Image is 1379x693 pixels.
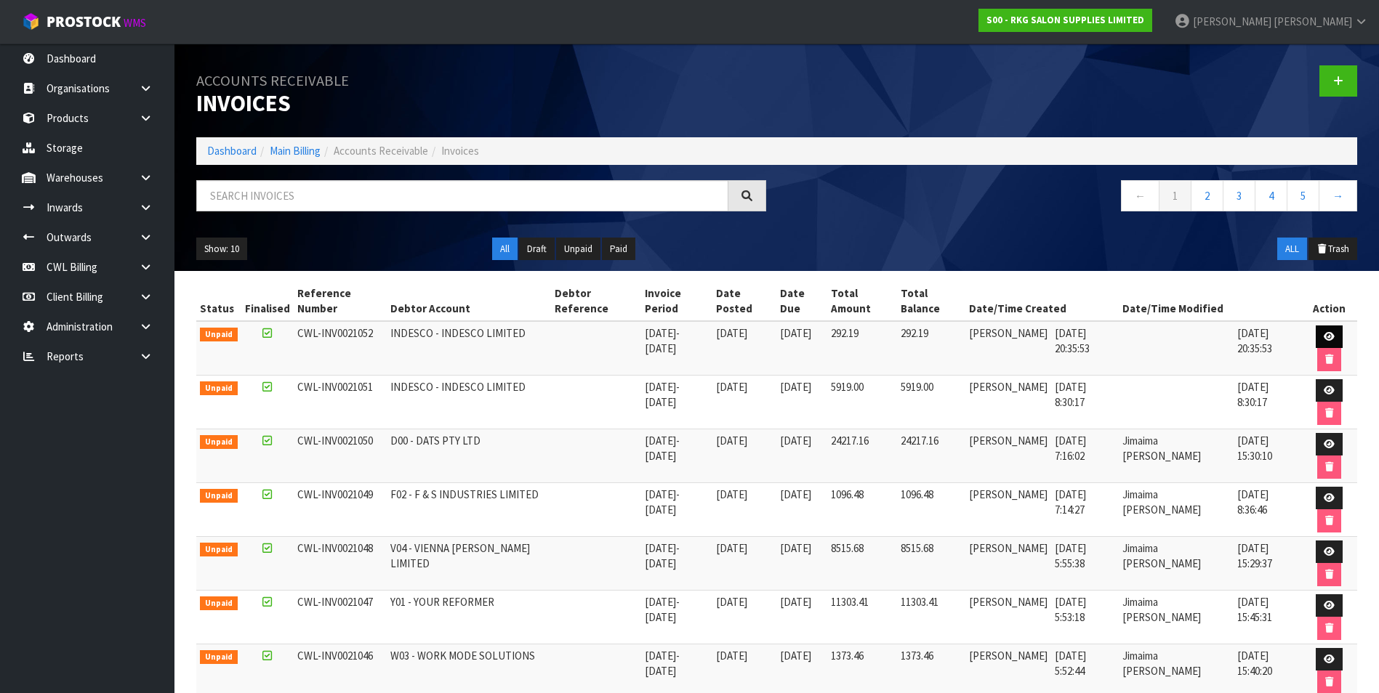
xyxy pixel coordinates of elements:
[716,595,747,609] span: [DATE]
[716,487,747,501] span: [DATE]
[196,238,247,261] button: Show: 10
[645,487,676,501] span: [DATE]
[645,649,676,662] span: [DATE]
[1237,434,1272,463] span: [DATE] 15:30:10
[969,541,1048,555] span: [PERSON_NAME]
[270,144,321,158] a: Main Billing
[1122,487,1201,516] span: Jimaima [PERSON_NAME]
[207,144,257,158] a: Dashboard
[200,489,238,503] span: Unpaid
[387,282,551,321] th: Debtor Account
[831,595,869,609] span: 11303.41
[334,144,428,158] span: Accounts Receivable
[986,14,1144,26] strong: S00 - RKG SALON SUPPLIES LIMITED
[712,282,776,321] th: Date Posted
[390,487,539,501] span: F02 - F & S INDUSTRIES LIMITED
[716,541,747,555] span: [DATE]
[1055,487,1086,516] span: [DATE] 7:14:27
[901,649,933,662] span: 1373.46
[1121,180,1159,211] a: ←
[641,429,712,482] td: -
[297,434,373,447] span: CWL-INV0021050
[241,282,294,321] th: Finalised
[390,380,526,394] span: INDESCO - INDESCO LIMITED
[1308,238,1357,261] button: Trash
[645,380,676,394] span: [DATE]
[641,482,712,536] td: -
[831,649,864,662] span: 1373.46
[901,487,933,501] span: 1096.48
[716,649,747,662] span: [DATE]
[969,595,1048,609] span: [PERSON_NAME]
[901,326,928,340] span: 292.19
[645,449,676,463] span: [DATE]
[1237,380,1269,409] span: [DATE] 8:30:17
[831,541,864,555] span: 8515.68
[780,595,811,609] span: [DATE]
[901,541,933,555] span: 8515.68
[969,326,1048,340] span: [PERSON_NAME]
[716,434,747,447] span: [DATE]
[1223,180,1255,211] a: 3
[602,238,635,261] button: Paid
[297,541,373,555] span: CWL-INV0021048
[831,487,864,501] span: 1096.48
[551,282,642,321] th: Debtor Reference
[1274,15,1352,28] span: [PERSON_NAME]
[780,541,811,555] span: [DATE]
[1055,649,1086,678] span: [DATE] 5:52:44
[294,282,387,321] th: Reference Number
[641,536,712,590] td: -
[716,326,747,340] span: [DATE]
[641,375,712,429] td: -
[1055,541,1086,570] span: [DATE] 5:55:38
[831,380,864,394] span: 5919.00
[1119,282,1301,321] th: Date/Time Modified
[641,321,712,376] td: -
[1287,180,1319,211] a: 5
[22,12,40,31] img: cube-alt.png
[776,282,827,321] th: Date Due
[1237,595,1272,624] span: [DATE] 15:45:31
[196,65,766,115] h1: Invoices
[390,649,535,662] span: W03 - WORK MODE SOLUTIONS
[645,395,676,409] span: [DATE]
[831,326,859,340] span: 292.19
[297,649,373,662] span: CWL-INV0021046
[788,180,1358,216] nav: Page navigation
[390,595,494,609] span: Y01 - YOUR REFORMER
[297,380,373,394] span: CWL-INV0021051
[1122,434,1201,463] span: Jimaima [PERSON_NAME]
[641,590,712,644] td: -
[645,326,676,340] span: [DATE]
[196,180,728,211] input: Search invoices
[519,238,555,261] button: Draft
[390,326,526,340] span: INDESCO - INDESCO LIMITED
[1055,326,1090,355] span: [DATE] 20:35:53
[641,282,712,321] th: Invoice Period
[897,282,966,321] th: Total Balance
[901,434,938,447] span: 24217.16
[1237,487,1269,516] span: [DATE] 8:36:46
[200,435,238,450] span: Unpaid
[1237,326,1272,355] span: [DATE] 20:35:53
[780,434,811,447] span: [DATE]
[901,595,938,609] span: 11303.41
[1191,180,1223,211] a: 2
[200,543,238,557] span: Unpaid
[827,282,897,321] th: Total Amount
[200,650,238,665] span: Unpaid
[645,541,676,555] span: [DATE]
[1055,434,1086,463] span: [DATE] 7:16:02
[1055,595,1086,624] span: [DATE] 5:53:18
[1237,649,1272,678] span: [DATE] 15:40:20
[969,380,1048,394] span: [PERSON_NAME]
[1319,180,1357,211] a: →
[901,380,933,394] span: 5919.00
[297,595,373,609] span: CWL-INV0021047
[1277,238,1307,261] button: ALL
[1122,595,1201,624] span: Jimaima [PERSON_NAME]
[200,381,238,396] span: Unpaid
[47,12,121,31] span: ProStock
[645,434,676,447] span: [DATE]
